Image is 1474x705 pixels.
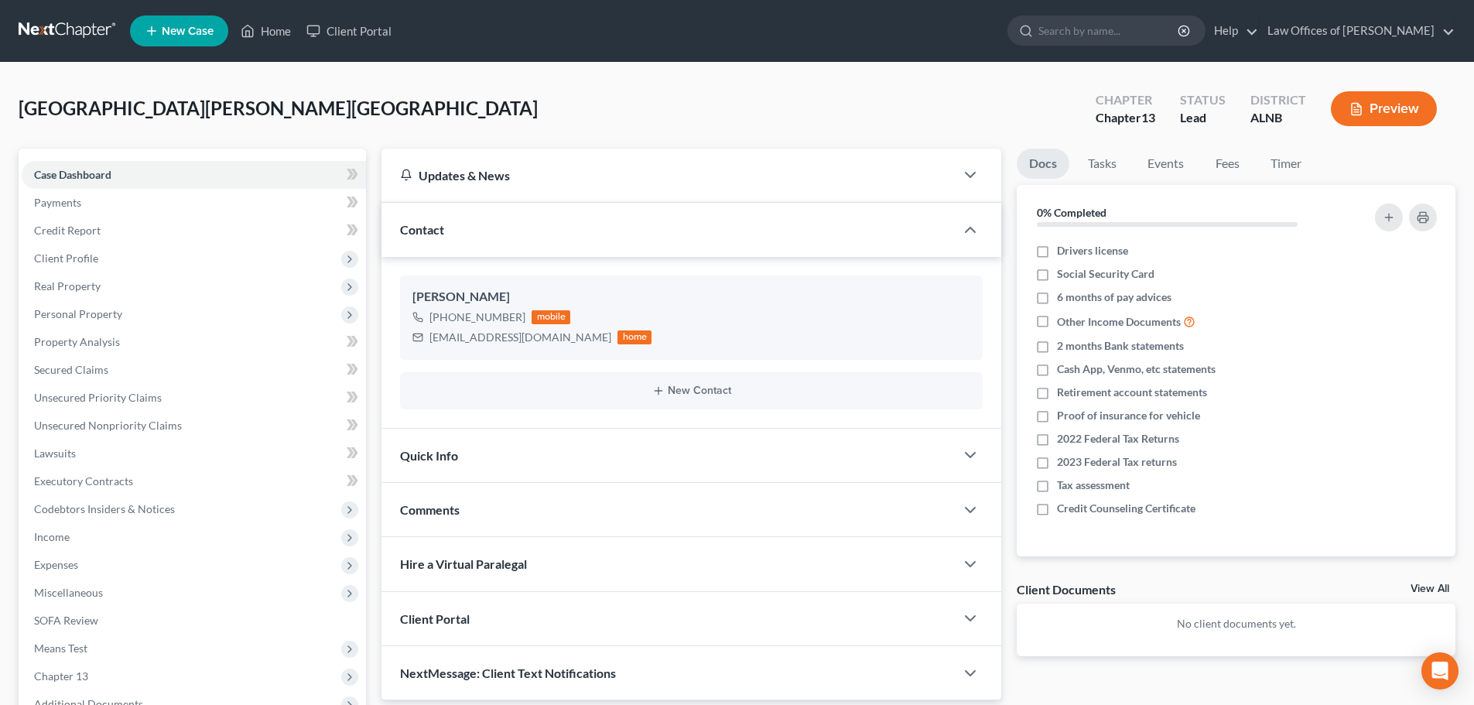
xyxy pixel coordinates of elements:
a: SOFA Review [22,607,366,635]
div: Client Documents [1017,581,1116,597]
span: Unsecured Priority Claims [34,391,162,404]
span: Drivers license [1057,243,1128,258]
span: Payments [34,196,81,209]
a: Home [233,17,299,45]
input: Search by name... [1038,16,1180,45]
a: Case Dashboard [22,161,366,189]
div: Status [1180,91,1226,109]
a: Fees [1202,149,1252,179]
div: Chapter [1096,91,1155,109]
div: Open Intercom Messenger [1421,652,1459,690]
span: Lawsuits [34,447,76,460]
div: [EMAIL_ADDRESS][DOMAIN_NAME] [429,330,611,345]
span: Hire a Virtual Paralegal [400,556,527,571]
a: Credit Report [22,217,366,245]
a: Unsecured Nonpriority Claims [22,412,366,440]
a: Property Analysis [22,328,366,356]
span: Contact [400,222,444,237]
a: Timer [1258,149,1314,179]
a: Secured Claims [22,356,366,384]
span: [GEOGRAPHIC_DATA][PERSON_NAME][GEOGRAPHIC_DATA] [19,97,538,119]
span: Means Test [34,642,87,655]
span: Other Income Documents [1057,314,1181,330]
div: Lead [1180,109,1226,127]
p: No client documents yet. [1029,616,1443,631]
span: New Case [162,26,214,37]
div: [PHONE_NUMBER] [429,310,525,325]
span: Client Portal [400,611,470,626]
a: Tasks [1076,149,1129,179]
div: Chapter [1096,109,1155,127]
span: SOFA Review [34,614,98,627]
span: Codebtors Insiders & Notices [34,502,175,515]
span: 2022 Federal Tax Returns [1057,431,1179,447]
a: Unsecured Priority Claims [22,384,366,412]
span: Executory Contracts [34,474,133,488]
a: Payments [22,189,366,217]
span: Proof of insurance for vehicle [1057,408,1200,423]
span: Chapter 13 [34,669,88,683]
span: Tax assessment [1057,477,1130,493]
span: Comments [400,502,460,517]
div: Updates & News [400,167,936,183]
span: 2023 Federal Tax returns [1057,454,1177,470]
span: Cash App, Venmo, etc statements [1057,361,1216,377]
span: Client Profile [34,252,98,265]
span: Credit Counseling Certificate [1057,501,1195,516]
a: View All [1411,584,1449,594]
span: Miscellaneous [34,586,103,599]
button: Preview [1331,91,1437,126]
div: mobile [532,310,570,324]
span: Expenses [34,558,78,571]
span: Case Dashboard [34,168,111,181]
span: Secured Claims [34,363,108,376]
span: Credit Report [34,224,101,237]
span: Income [34,530,70,543]
span: Quick Info [400,448,458,463]
span: NextMessage: Client Text Notifications [400,666,616,680]
span: Unsecured Nonpriority Claims [34,419,182,432]
a: Help [1206,17,1258,45]
a: Lawsuits [22,440,366,467]
strong: 0% Completed [1037,206,1106,219]
div: District [1250,91,1306,109]
span: 13 [1141,110,1155,125]
a: Law Offices of [PERSON_NAME] [1260,17,1455,45]
div: home [617,330,652,344]
a: Executory Contracts [22,467,366,495]
span: Real Property [34,279,101,293]
div: ALNB [1250,109,1306,127]
span: Social Security Card [1057,266,1154,282]
a: Client Portal [299,17,399,45]
a: Docs [1017,149,1069,179]
span: Retirement account statements [1057,385,1207,400]
span: 6 months of pay advices [1057,289,1171,305]
span: 2 months Bank statements [1057,338,1184,354]
span: Personal Property [34,307,122,320]
a: Events [1135,149,1196,179]
span: Property Analysis [34,335,120,348]
button: New Contact [412,385,970,397]
div: [PERSON_NAME] [412,288,970,306]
